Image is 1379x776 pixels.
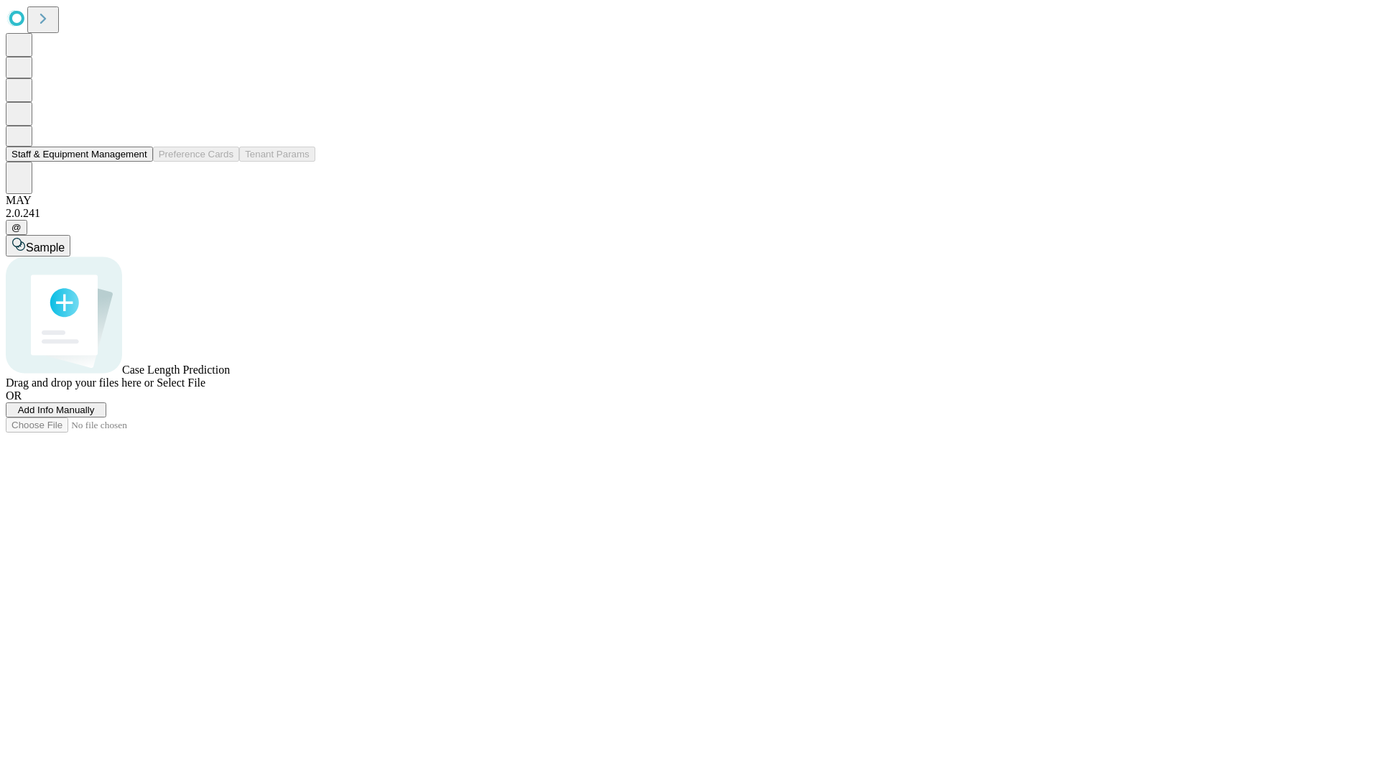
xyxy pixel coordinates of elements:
button: Sample [6,235,70,257]
button: @ [6,220,27,235]
button: Add Info Manually [6,402,106,417]
span: Select File [157,377,205,389]
span: Sample [26,241,65,254]
span: Drag and drop your files here or [6,377,154,389]
button: Tenant Params [239,147,315,162]
div: MAY [6,194,1373,207]
span: Add Info Manually [18,405,95,415]
div: 2.0.241 [6,207,1373,220]
button: Staff & Equipment Management [6,147,153,162]
span: OR [6,389,22,402]
button: Preference Cards [153,147,239,162]
span: @ [11,222,22,233]
span: Case Length Prediction [122,364,230,376]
